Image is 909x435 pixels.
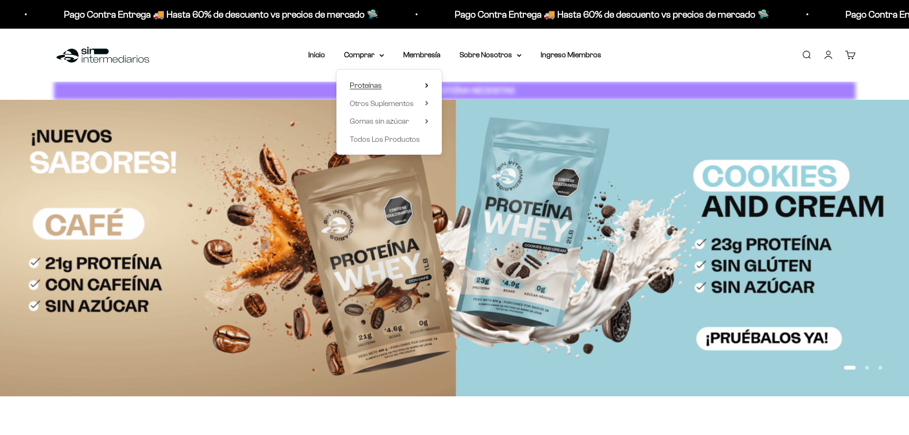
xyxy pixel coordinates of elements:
[350,99,414,107] span: Otros Suplementos
[350,81,382,89] span: Proteínas
[350,97,428,110] summary: Otros Suplementos
[350,115,428,127] summary: Gomas sin azúcar
[460,49,522,61] summary: Sobre Nosotros
[350,79,428,92] summary: Proteínas
[541,51,601,59] a: Ingreso Miembros
[403,51,440,59] a: Membresía
[455,7,769,22] p: Pago Contra Entrega 🚚 Hasta 60% de descuento vs precios de mercado 🛸
[394,85,515,95] strong: CUANTA PROTEÍNA NECESITAS
[308,51,325,59] a: Inicio
[344,49,384,61] summary: Comprar
[350,135,420,143] span: Todos Los Productos
[350,117,409,125] span: Gomas sin azúcar
[64,7,378,22] p: Pago Contra Entrega 🚚 Hasta 60% de descuento vs precios de mercado 🛸
[350,133,428,146] a: Todos Los Productos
